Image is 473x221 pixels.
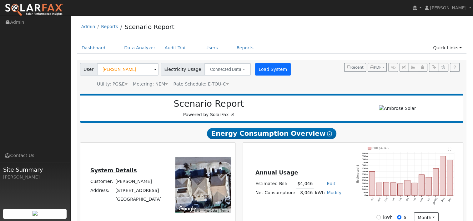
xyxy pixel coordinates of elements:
[390,183,396,195] rect: onclick=""
[419,197,424,203] text: May
[124,23,174,31] a: Scenario Report
[439,63,448,72] button: Settings
[370,197,374,202] text: Oct
[3,174,67,180] div: [PERSON_NAME]
[426,177,431,195] rect: onclick=""
[80,63,97,76] span: User
[204,63,251,76] button: Connected Data
[220,209,229,212] a: Terms (opens in new tab)
[90,167,137,174] u: System Details
[412,197,416,202] text: Apr
[384,197,388,202] text: Dec
[370,65,381,70] span: PDF
[362,167,365,170] text: 450
[255,169,298,176] u: Annual Usage
[383,214,393,221] label: kWh
[86,99,331,109] h2: Scenario Report
[161,63,205,76] span: Electricity Usage
[83,99,335,118] div: Powered by SolarFax ®
[418,63,427,72] button: Login As
[177,205,198,213] img: Google
[89,186,114,195] td: Address:
[440,156,445,195] rect: onclick=""
[327,190,341,195] a: Modify
[363,191,365,194] text: 50
[404,214,406,221] label: $
[314,188,326,197] td: kWh
[405,180,410,196] rect: onclick=""
[383,182,389,195] rect: onclick=""
[5,3,63,17] img: SolarFax
[77,42,110,54] a: Dashboard
[364,194,365,197] text: 0
[114,195,163,204] td: [GEOGRAPHIC_DATA]
[344,63,366,72] button: Recent
[255,63,291,76] button: Load System
[201,42,223,54] a: Users
[133,81,168,87] div: Metering: NEM
[114,186,163,195] td: [STREET_ADDRESS]
[232,42,258,54] a: Reports
[362,182,365,185] text: 200
[362,176,365,179] text: 300
[362,170,365,173] text: 400
[160,42,191,54] a: Audit Trail
[177,205,198,213] a: Open this area in Google Maps (opens a new window)
[81,24,95,29] a: Admin
[254,188,296,197] td: Net Consumption:
[369,172,375,196] rect: onclick=""
[400,63,408,72] button: Edit User
[377,197,381,202] text: Nov
[405,197,410,202] text: Mar
[450,63,460,72] a: Help Link
[428,42,466,54] a: Quick Links
[430,5,466,10] span: [PERSON_NAME]
[101,24,118,29] a: Reports
[173,81,229,86] span: Alias: HE1
[362,188,365,191] text: 100
[327,181,335,186] a: Edit
[432,197,438,205] text: [DATE]
[362,179,365,182] text: 250
[97,81,128,87] div: Utility: PG&E
[362,152,365,155] text: 700
[397,184,403,196] rect: onclick=""
[372,146,389,150] text: Pull $4046
[3,165,67,174] span: Site Summary
[379,105,416,112] img: Ambrose Solar
[296,179,314,188] td: $4,046
[362,155,365,158] text: 650
[204,209,217,213] button: Map Data
[419,175,424,196] rect: onclick=""
[447,160,453,195] rect: onclick=""
[207,128,336,139] span: Energy Consumption Overview
[97,63,159,76] input: Select a User
[119,42,160,54] a: Data Analyzer
[362,161,365,164] text: 550
[114,177,163,186] td: [PERSON_NAME]
[296,188,314,197] td: 8,046
[440,197,445,202] text: Aug
[376,215,381,219] input: kWh
[327,131,332,136] i: Show Help
[368,63,387,72] button: PDF
[397,215,401,219] input: $
[412,183,417,195] rect: onclick=""
[426,197,430,202] text: Jun
[391,197,395,202] text: Jan
[408,63,418,72] button: Multi-Series Graph
[195,209,200,213] button: Keyboard shortcuts
[433,169,439,196] rect: onclick=""
[362,158,365,161] text: 600
[362,173,365,176] text: 350
[33,211,38,216] img: retrieve
[448,147,451,151] text: 
[429,63,439,72] button: Export Interval Data
[254,179,296,188] td: Estimated Bill:
[362,164,365,167] text: 500
[89,177,114,186] td: Customer:
[362,185,365,188] text: 150
[376,183,382,195] rect: onclick=""
[356,165,359,183] text: Estimated $
[398,197,402,202] text: Feb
